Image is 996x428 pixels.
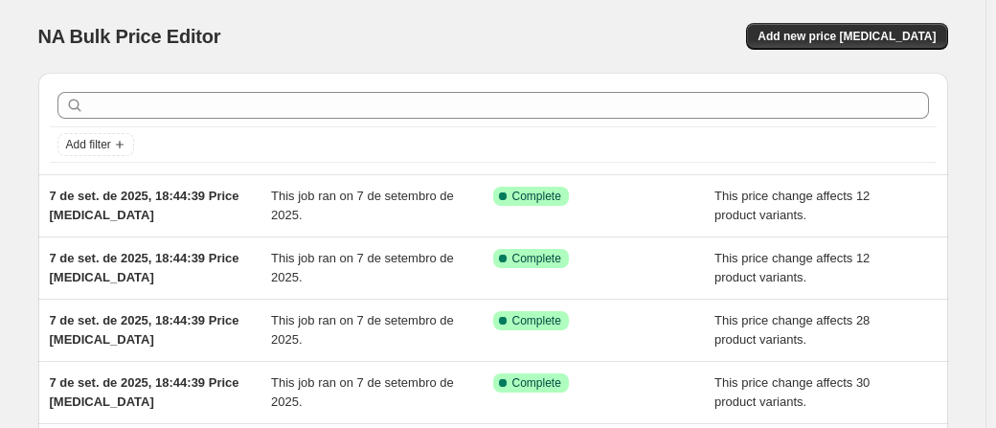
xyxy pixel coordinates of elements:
[66,137,111,152] span: Add filter
[746,23,947,50] button: Add new price [MEDICAL_DATA]
[271,313,454,347] span: This job ran on 7 de setembro de 2025.
[758,29,936,44] span: Add new price [MEDICAL_DATA]
[271,189,454,222] span: This job ran on 7 de setembro de 2025.
[38,26,221,47] span: NA Bulk Price Editor
[512,375,561,391] span: Complete
[271,375,454,409] span: This job ran on 7 de setembro de 2025.
[512,251,561,266] span: Complete
[50,189,239,222] span: 7 de set. de 2025, 18:44:39 Price [MEDICAL_DATA]
[512,313,561,328] span: Complete
[50,251,239,284] span: 7 de set. de 2025, 18:44:39 Price [MEDICAL_DATA]
[271,251,454,284] span: This job ran on 7 de setembro de 2025.
[57,133,134,156] button: Add filter
[714,189,870,222] span: This price change affects 12 product variants.
[714,251,870,284] span: This price change affects 12 product variants.
[50,375,239,409] span: 7 de set. de 2025, 18:44:39 Price [MEDICAL_DATA]
[512,189,561,204] span: Complete
[50,313,239,347] span: 7 de set. de 2025, 18:44:39 Price [MEDICAL_DATA]
[714,313,870,347] span: This price change affects 28 product variants.
[714,375,870,409] span: This price change affects 30 product variants.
